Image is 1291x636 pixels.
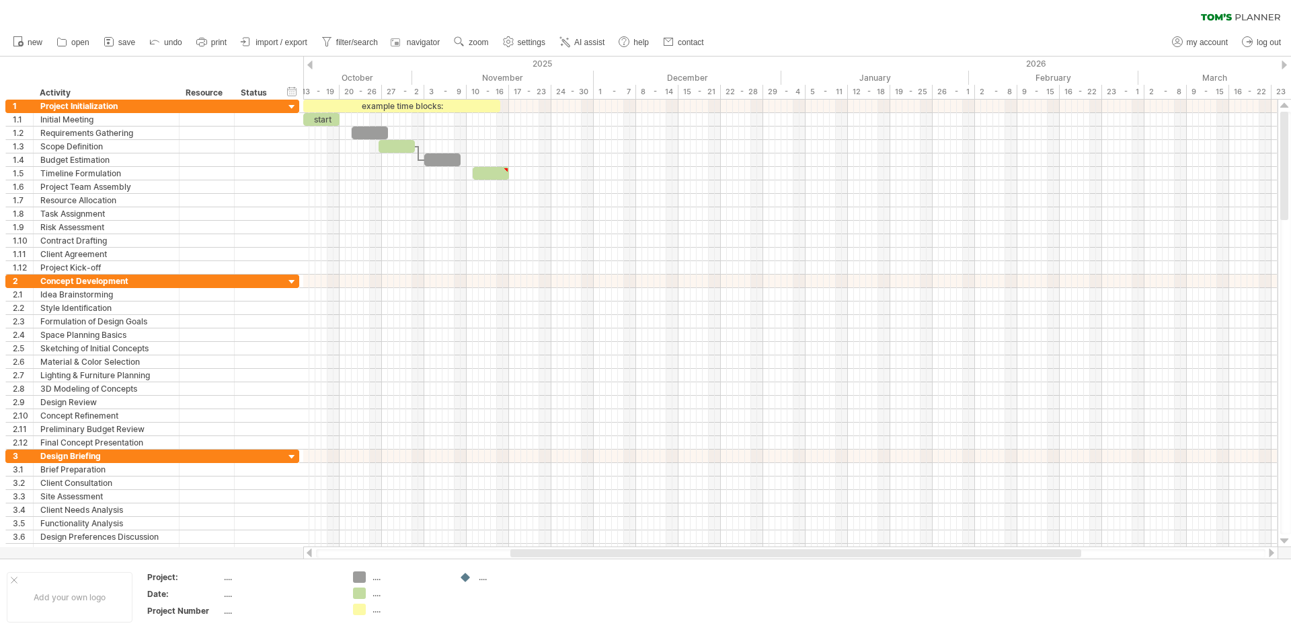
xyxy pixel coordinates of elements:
div: 9 - 15 [1187,85,1229,99]
div: 3 - 9 [424,85,467,99]
div: Timeline Formulation [40,167,172,180]
div: Contract Drafting [40,234,172,247]
div: Task Assignment [40,207,172,220]
div: Client Agreement [40,248,172,260]
div: Resource Allocation [40,194,172,207]
div: 8 - 14 [636,85,678,99]
div: 2 - 8 [975,85,1017,99]
div: 13 - 19 [297,85,340,99]
span: my account [1187,38,1228,47]
div: 20 - 26 [340,85,382,99]
div: Material Preferences Discussion [40,544,172,557]
div: Client Needs Analysis [40,503,172,516]
div: Material & Color Selection [40,355,172,368]
span: contact [678,38,704,47]
div: .... [224,571,337,583]
div: 29 - 4 [763,85,806,99]
span: navigator [407,38,440,47]
div: 19 - 25 [890,85,933,99]
div: 2.12 [13,436,33,449]
div: 1.7 [13,194,33,207]
div: 1 [13,100,33,112]
span: print [211,38,227,47]
a: contact [660,34,708,51]
div: 2.8 [13,382,33,395]
div: .... [373,604,446,615]
div: .... [224,588,337,600]
div: 3.4 [13,503,33,516]
div: .... [479,571,552,583]
a: settings [500,34,549,51]
div: .... [373,588,446,599]
div: Style Identification [40,302,172,314]
div: Status [241,86,270,100]
div: Add your own logo [7,572,132,623]
div: Design Review [40,396,172,409]
div: 3.3 [13,490,33,503]
div: 2.9 [13,396,33,409]
div: 16 - 22 [1229,85,1272,99]
div: 27 - 2 [382,85,424,99]
div: Sketching of Initial Concepts [40,342,172,355]
div: Site Assessment [40,490,172,503]
span: import / export [256,38,307,47]
div: 2.6 [13,355,33,368]
div: 1.5 [13,167,33,180]
div: February 2026 [969,71,1138,85]
div: Project: [147,571,221,583]
div: Resource [186,86,227,100]
div: .... [373,571,446,583]
div: Activity [40,86,171,100]
div: Project Kick-off [40,261,172,274]
div: 17 - 23 [509,85,551,99]
div: December 2025 [594,71,781,85]
div: Budget Estimation [40,153,172,166]
div: 2 - 8 [1144,85,1187,99]
div: 5 - 11 [806,85,848,99]
div: Space Planning Basics [40,328,172,341]
div: 1.6 [13,180,33,193]
div: 10 - 16 [467,85,509,99]
a: navigator [389,34,444,51]
span: save [118,38,135,47]
div: 15 - 21 [678,85,721,99]
div: Concept Refinement [40,409,172,422]
div: 23 - 1 [1102,85,1144,99]
div: 1.12 [13,261,33,274]
a: new [9,34,46,51]
div: 3.6 [13,530,33,543]
div: 2.10 [13,409,33,422]
a: open [53,34,93,51]
div: 1.2 [13,127,33,139]
span: settings [518,38,545,47]
div: Final Concept Presentation [40,436,172,449]
div: 24 - 30 [551,85,594,99]
div: 1 - 7 [594,85,636,99]
div: Preliminary Budget Review [40,423,172,435]
div: 3D Modeling of Concepts [40,382,172,395]
a: log out [1239,34,1285,51]
div: 3.1 [13,463,33,476]
div: January 2026 [781,71,969,85]
a: save [100,34,139,51]
div: 26 - 1 [933,85,975,99]
a: help [615,34,653,51]
div: 1.3 [13,140,33,153]
div: 2.5 [13,342,33,355]
div: 2 [13,275,33,287]
div: 3.7 [13,544,33,557]
div: 22 - 28 [721,85,763,99]
div: 1.8 [13,207,33,220]
div: October 2025 [225,71,412,85]
div: start [303,113,340,126]
div: 16 - 22 [1060,85,1102,99]
div: 2.2 [13,302,33,314]
div: 9 - 15 [1017,85,1060,99]
div: Functionality Analysis [40,517,172,530]
div: 3 [13,450,33,462]
div: Lighting & Furniture Planning [40,369,172,382]
div: Project Team Assembly [40,180,172,193]
div: Requirements Gathering [40,127,172,139]
div: 2.1 [13,288,33,301]
div: Idea Brainstorming [40,288,172,301]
